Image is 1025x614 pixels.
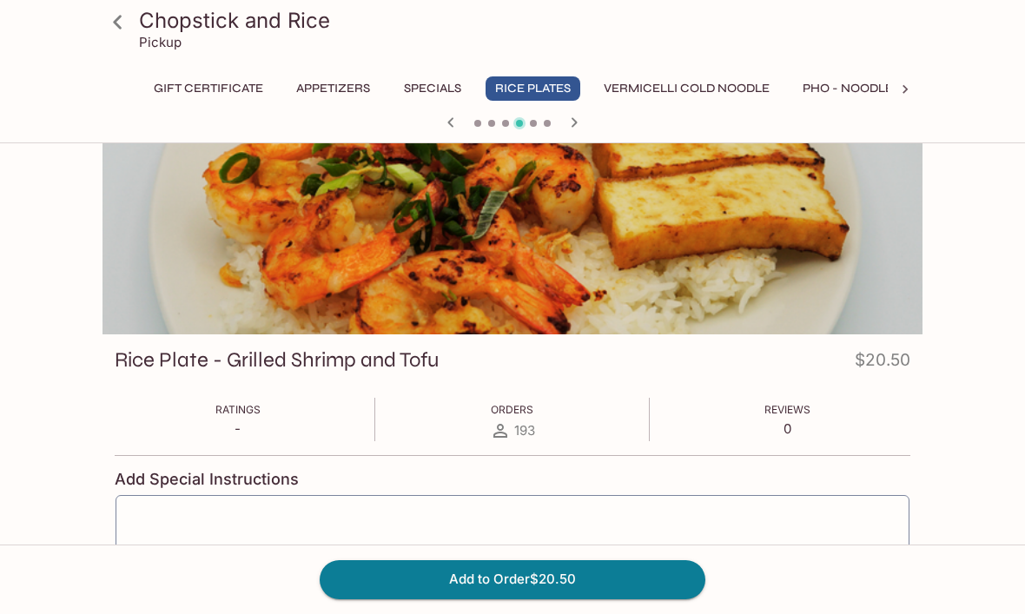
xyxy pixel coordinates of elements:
[115,347,439,373] h3: Rice Plate - Grilled Shrimp and Tofu
[855,347,910,380] h4: $20.50
[144,76,273,101] button: Gift Certificate
[594,76,779,101] button: Vermicelli Cold Noodle
[115,470,910,489] h4: Add Special Instructions
[215,420,261,437] p: -
[139,7,916,34] h3: Chopstick and Rice
[320,560,705,598] button: Add to Order$20.50
[764,420,810,437] p: 0
[764,403,810,416] span: Reviews
[491,403,533,416] span: Orders
[102,104,922,334] div: Rice Plate - Grilled Shrimp and Tofu
[514,422,535,439] span: 193
[793,76,939,101] button: Pho - Noodle Soup
[287,76,380,101] button: Appetizers
[393,76,472,101] button: Specials
[215,403,261,416] span: Ratings
[486,76,580,101] button: Rice Plates
[139,34,182,50] p: Pickup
